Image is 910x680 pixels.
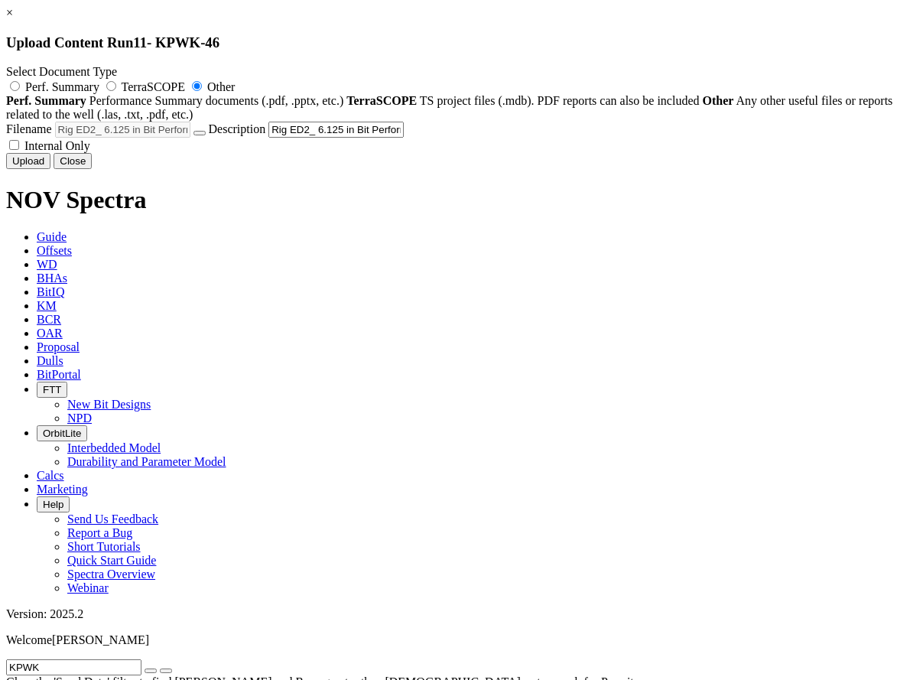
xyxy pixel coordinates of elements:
[37,340,80,353] span: Proposal
[25,80,99,93] span: Perf. Summary
[67,568,155,581] a: Spectra Overview
[107,34,151,50] span: Run -
[37,368,81,381] span: BitPortal
[67,398,151,411] a: New Bit Designs
[37,327,63,340] span: OAR
[37,299,57,312] span: KM
[420,94,700,107] span: TS project files (.mdb). PDF reports can also be included
[37,258,57,271] span: WD
[6,6,13,19] a: ×
[6,94,86,107] strong: Perf. Summary
[54,153,92,169] button: Close
[207,80,235,93] span: Other
[67,512,158,525] a: Send Us Feedback
[106,81,116,91] input: TerraSCOPE
[67,554,156,567] a: Quick Start Guide
[6,186,904,214] h1: NOV Spectra
[6,65,117,78] span: Select Document Type
[192,81,202,91] input: Other
[122,80,185,93] span: TerraSCOPE
[6,659,141,675] input: Search
[43,428,81,439] span: OrbitLite
[37,469,64,482] span: Calcs
[89,94,343,107] span: Performance Summary documents (.pdf, .pptx, etc.)
[10,81,20,91] input: Perf. Summary
[67,526,132,539] a: Report a Bug
[6,122,52,135] span: Filename
[37,244,72,257] span: Offsets
[67,540,141,553] a: Short Tutorials
[37,285,64,298] span: BitIQ
[6,607,904,621] div: Version: 2025.2
[133,34,147,50] span: 11
[703,94,734,107] strong: Other
[67,441,161,454] a: Interbedded Model
[37,272,67,285] span: BHAs
[6,153,50,169] button: Upload
[67,455,226,468] a: Durability and Parameter Model
[9,140,19,150] input: Internal Only
[37,230,67,243] span: Guide
[155,34,219,50] span: KPWK-46
[52,633,149,646] span: [PERSON_NAME]
[6,633,904,647] p: Welcome
[24,139,90,152] span: Internal Only
[6,94,892,121] span: Any other useful files or reports related to the well (.las, .txt, .pdf, etc.)
[37,483,88,496] span: Marketing
[346,94,417,107] strong: TerraSCOPE
[37,354,63,367] span: Dulls
[6,34,103,50] span: Upload Content
[209,122,266,135] span: Description
[43,499,63,510] span: Help
[67,581,109,594] a: Webinar
[43,384,61,395] span: FTT
[37,313,61,326] span: BCR
[67,412,92,425] a: NPD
